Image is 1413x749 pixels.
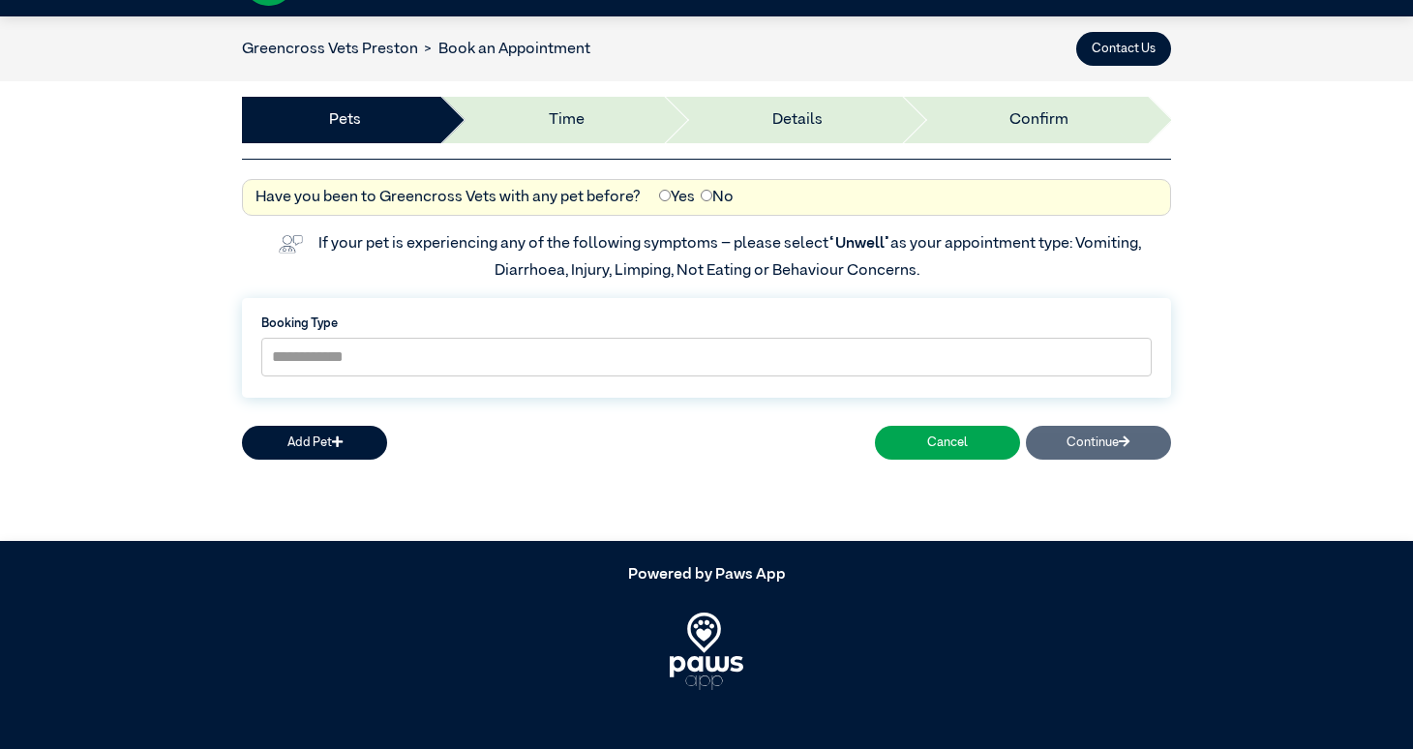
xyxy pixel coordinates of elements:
[329,108,361,132] a: Pets
[659,190,671,201] input: Yes
[418,38,590,61] li: Book an Appointment
[242,566,1171,584] h5: Powered by Paws App
[272,228,309,259] img: vet
[670,613,744,690] img: PawsApp
[659,186,695,209] label: Yes
[318,236,1144,279] label: If your pet is experiencing any of the following symptoms – please select as your appointment typ...
[701,186,734,209] label: No
[261,315,1152,333] label: Booking Type
[875,426,1020,460] button: Cancel
[242,426,387,460] button: Add Pet
[828,236,890,252] span: “Unwell”
[1076,32,1171,66] button: Contact Us
[242,42,418,57] a: Greencross Vets Preston
[701,190,712,201] input: No
[242,38,590,61] nav: breadcrumb
[256,186,641,209] label: Have you been to Greencross Vets with any pet before?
